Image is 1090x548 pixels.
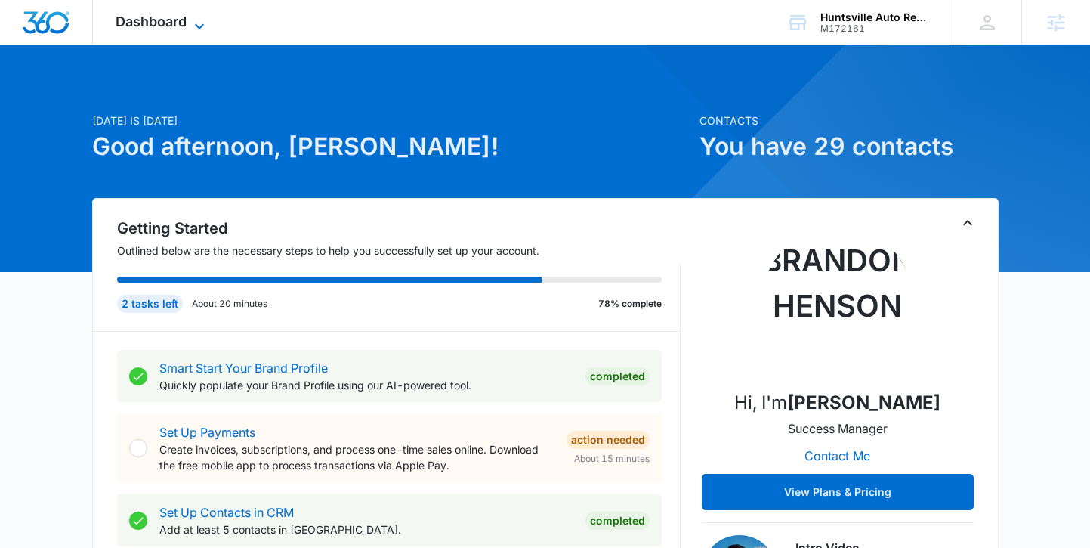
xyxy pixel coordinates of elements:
[117,217,681,240] h2: Getting Started
[117,295,183,313] div: 2 tasks left
[567,431,650,449] div: Action Needed
[159,505,294,520] a: Set Up Contacts in CRM
[24,39,36,51] img: website_grey.svg
[159,361,328,376] a: Smart Start Your Brand Profile
[734,389,940,416] p: Hi, I'm
[762,226,913,377] img: Brandon Henson
[39,39,166,51] div: Domain: [DOMAIN_NAME]
[24,24,36,36] img: logo_orange.svg
[159,377,573,393] p: Quickly populate your Brand Profile using our AI-powered tool.
[574,452,650,466] span: About 15 minutes
[699,128,999,165] h1: You have 29 contacts
[159,425,255,440] a: Set Up Payments
[192,297,267,311] p: About 20 minutes
[159,441,554,473] p: Create invoices, subscriptions, and process one-time sales online. Download the free mobile app t...
[959,214,977,232] button: Toggle Collapse
[585,512,650,530] div: Completed
[42,24,74,36] div: v 4.0.25
[117,243,681,259] p: Outlined below are the necessary steps to help you successfully set up your account.
[820,11,931,23] div: account name
[702,474,974,510] button: View Plans & Pricing
[159,522,573,537] p: Add at least 5 contacts in [GEOGRAPHIC_DATA].
[787,392,940,413] strong: [PERSON_NAME]
[167,89,255,99] div: Keywords by Traffic
[699,113,999,128] p: Contacts
[788,420,888,438] p: Success Manager
[92,113,690,128] p: [DATE] is [DATE]
[92,128,690,165] h1: Good afternoon, [PERSON_NAME]!
[585,367,650,385] div: Completed
[41,88,53,100] img: tab_domain_overview_orange.svg
[820,23,931,34] div: account id
[116,14,187,29] span: Dashboard
[57,89,135,99] div: Domain Overview
[598,297,662,311] p: 78% complete
[150,88,162,100] img: tab_keywords_by_traffic_grey.svg
[789,438,885,474] button: Contact Me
